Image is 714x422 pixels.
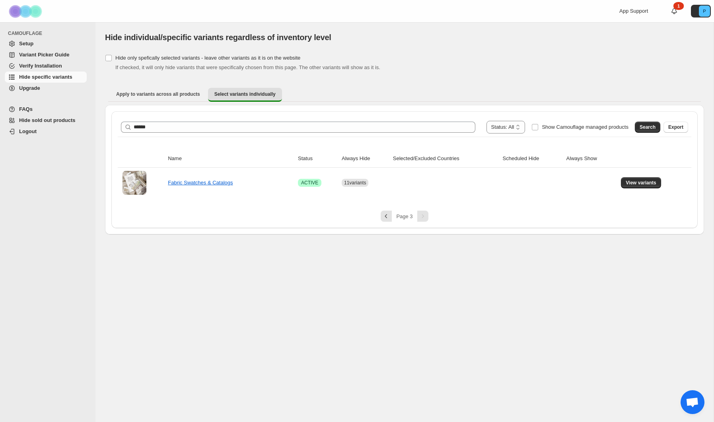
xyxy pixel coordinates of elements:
img: Fabric Swatches & Catalogs [123,171,146,195]
a: Variant Picker Guide [5,49,87,60]
nav: Pagination [118,211,691,222]
span: Upgrade [19,85,40,91]
a: Setup [5,38,87,49]
a: Logout [5,126,87,137]
a: Hide specific variants [5,72,87,83]
a: Upgrade [5,83,87,94]
span: Setup [19,41,33,46]
th: Scheduled Hide [500,150,564,168]
span: Export [668,124,683,130]
button: Search [635,122,660,133]
th: Always Hide [339,150,391,168]
span: Page 3 [396,213,412,219]
th: Always Show [564,150,619,168]
span: Hide sold out products [19,117,76,123]
span: Hide specific variants [19,74,72,80]
span: CAMOUFLAGE [8,30,90,37]
div: 1 [673,2,684,10]
button: View variants [621,177,661,188]
th: Name [165,150,296,168]
span: Hide individual/specific variants regardless of inventory level [105,33,331,42]
span: Apply to variants across all products [116,91,200,97]
button: Previous [381,211,392,222]
th: Selected/Excluded Countries [391,150,500,168]
button: Select variants individually [208,88,282,102]
span: Search [640,124,656,130]
div: Select variants individually [105,105,704,234]
span: FAQs [19,106,33,112]
span: View variants [626,180,656,186]
span: Avatar with initials P [699,6,710,17]
a: Hide sold out products [5,115,87,126]
span: Variant Picker Guide [19,52,69,58]
button: Export [663,122,688,133]
div: Open chat [681,390,704,414]
a: Verify Installation [5,60,87,72]
span: ACTIVE [301,180,318,186]
span: If checked, it will only hide variants that were specifically chosen from this page. The other va... [115,64,380,70]
a: FAQs [5,104,87,115]
span: Show Camouflage managed products [542,124,628,130]
a: 1 [670,7,678,15]
img: Camouflage [6,0,46,22]
button: Apply to variants across all products [110,88,206,101]
span: Logout [19,128,37,134]
span: 11 variants [344,180,366,186]
span: Verify Installation [19,63,62,69]
a: Fabric Swatches & Catalogs [168,180,233,186]
span: App Support [619,8,648,14]
th: Status [296,150,339,168]
span: Hide only spefically selected variants - leave other variants as it is on the website [115,55,300,61]
text: P [703,9,706,14]
span: Select variants individually [214,91,276,97]
button: Avatar with initials P [691,5,711,17]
